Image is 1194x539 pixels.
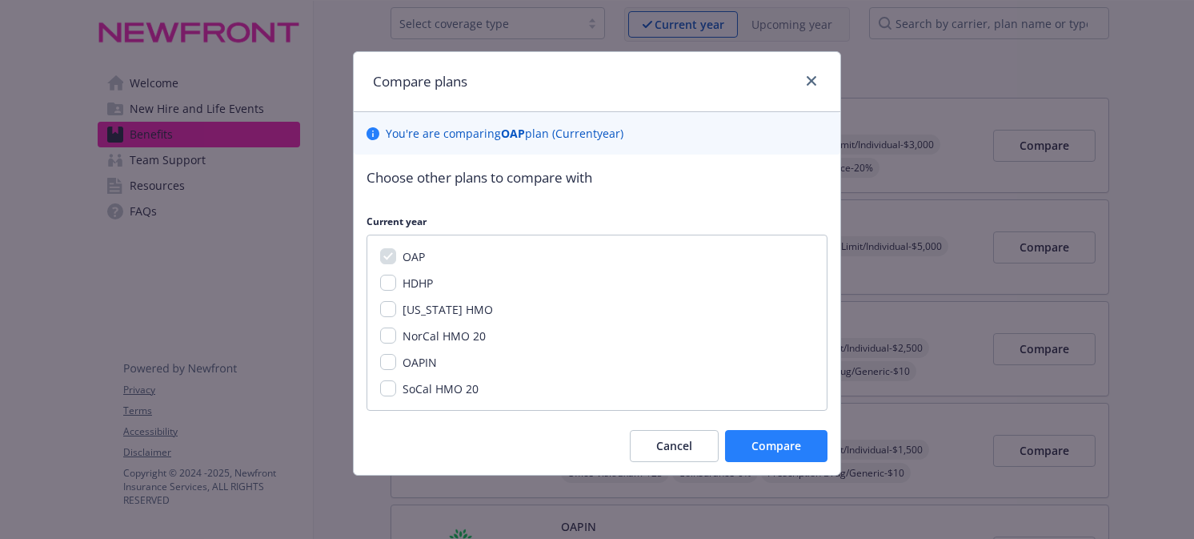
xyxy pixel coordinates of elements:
[656,438,692,453] span: Cancel
[403,302,493,317] span: [US_STATE] HMO
[403,249,425,264] span: OAP
[403,355,437,370] span: OAPIN
[725,430,827,462] button: Compare
[403,276,433,291] span: HDHP
[367,167,827,188] p: Choose other plans to compare with
[403,381,479,396] span: SoCal HMO 20
[630,430,719,462] button: Cancel
[501,126,525,141] b: OAP
[373,71,467,92] h1: Compare plans
[802,71,821,91] a: close
[367,215,827,228] p: Current year
[386,125,623,142] p: You ' re are comparing plan ( Current year)
[751,438,801,453] span: Compare
[403,328,486,344] span: NorCal HMO 20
